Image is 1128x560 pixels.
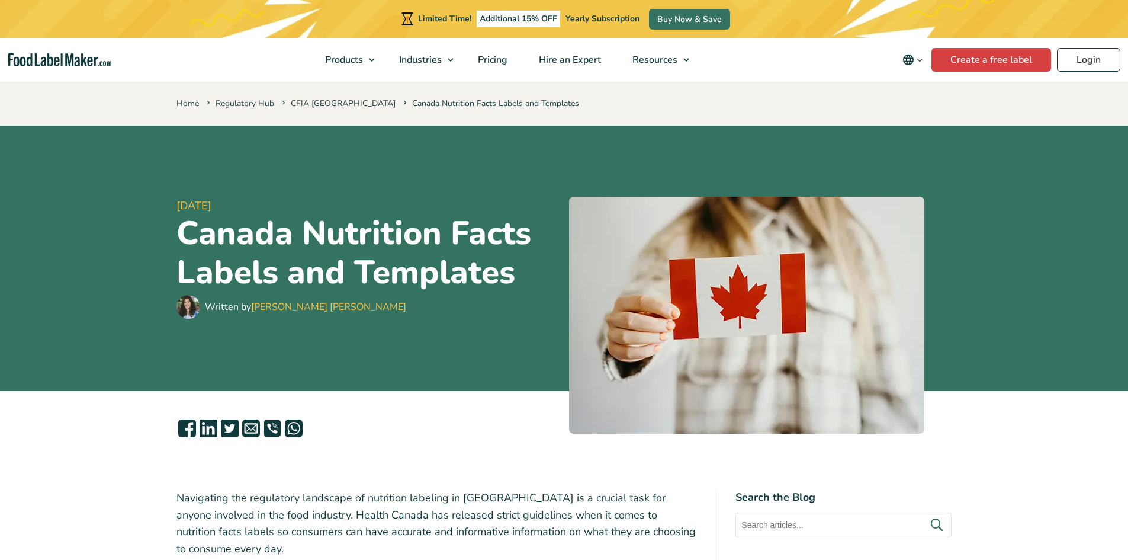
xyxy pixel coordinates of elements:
p: Navigating the regulatory landscape of nutrition labeling in [GEOGRAPHIC_DATA] is a crucial task ... [176,489,698,558]
h4: Search the Blog [735,489,952,505]
span: Additional 15% OFF [477,11,560,27]
h1: Canada Nutrition Facts Labels and Templates [176,214,560,292]
a: Pricing [462,38,520,82]
span: Products [322,53,364,66]
a: Industries [384,38,459,82]
a: Products [310,38,381,82]
a: Home [176,98,199,109]
a: Food Label Maker homepage [8,53,112,67]
span: Limited Time! [418,13,471,24]
span: Canada Nutrition Facts Labels and Templates [401,98,579,109]
a: [PERSON_NAME] [PERSON_NAME] [251,300,406,313]
a: Create a free label [931,48,1051,72]
span: Pricing [474,53,509,66]
button: Change language [894,48,931,72]
a: Buy Now & Save [649,9,730,30]
a: CFIA [GEOGRAPHIC_DATA] [291,98,396,109]
img: Maria Abi Hanna - Food Label Maker [176,295,200,319]
span: Yearly Subscription [565,13,639,24]
span: Industries [396,53,443,66]
a: Hire an Expert [523,38,614,82]
a: Resources [617,38,695,82]
input: Search articles... [735,513,952,537]
span: Hire an Expert [535,53,602,66]
a: Login [1057,48,1120,72]
div: Written by [205,300,406,314]
a: Regulatory Hub [216,98,274,109]
span: Resources [629,53,679,66]
span: [DATE] [176,198,560,214]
